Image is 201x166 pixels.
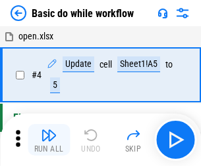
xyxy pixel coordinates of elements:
div: Sheet1!A5 [117,56,160,72]
div: to [165,60,173,70]
button: Run All [28,124,70,156]
img: Skip [125,127,141,143]
span: # 4 [32,70,42,80]
div: Basic do while workflow [32,7,134,20]
div: Run All [34,145,64,153]
div: Skip [125,145,142,153]
div: cell [100,60,112,70]
div: Update [63,56,94,72]
img: Run All [41,127,57,143]
img: Settings menu [175,5,190,21]
img: Back [11,5,26,21]
img: Support [158,8,168,18]
div: 5 [50,77,60,93]
button: Skip [112,124,154,156]
img: Main button [165,129,186,150]
span: open.xlsx [18,31,53,41]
